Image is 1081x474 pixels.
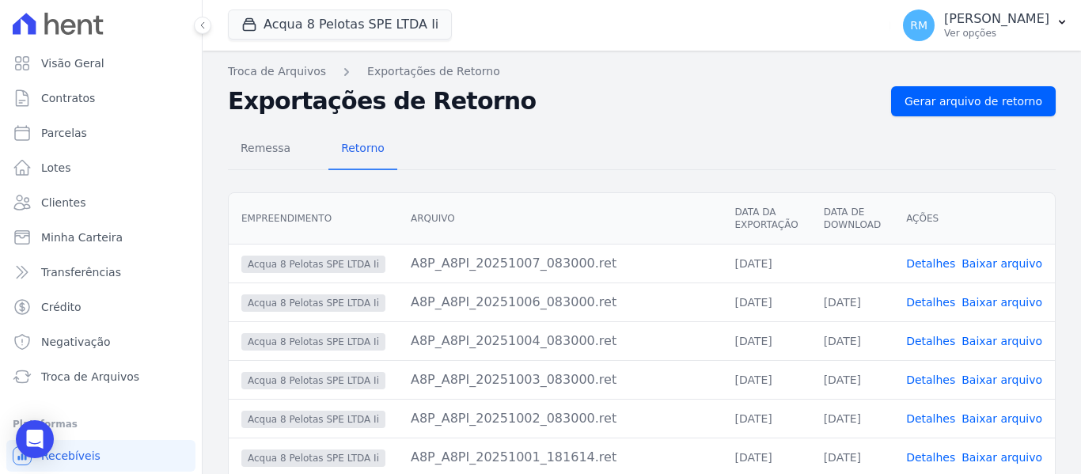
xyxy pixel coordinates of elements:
[228,129,303,170] a: Remessa
[241,333,385,351] span: Acqua 8 Pelotas SPE LTDA Ii
[722,193,810,245] th: Data da Exportação
[6,117,195,149] a: Parcelas
[811,360,893,399] td: [DATE]
[228,129,397,170] nav: Tab selector
[6,187,195,218] a: Clientes
[906,451,955,464] a: Detalhes
[890,3,1081,47] button: RM [PERSON_NAME] Ver opções
[962,335,1042,347] a: Baixar arquivo
[41,334,111,350] span: Negativação
[906,412,955,425] a: Detalhes
[229,193,398,245] th: Empreendimento
[41,264,121,280] span: Transferências
[398,193,723,245] th: Arquivo
[41,195,85,210] span: Clientes
[893,193,1055,245] th: Ações
[6,326,195,358] a: Negativação
[910,20,927,31] span: RM
[722,244,810,283] td: [DATE]
[228,9,452,40] button: Acqua 8 Pelotas SPE LTDA Ii
[962,451,1042,464] a: Baixar arquivo
[811,283,893,321] td: [DATE]
[411,409,710,428] div: A8P_A8PI_20251002_083000.ret
[722,360,810,399] td: [DATE]
[332,132,394,164] span: Retorno
[944,11,1049,27] p: [PERSON_NAME]
[241,294,385,312] span: Acqua 8 Pelotas SPE LTDA Ii
[228,63,326,80] a: Troca de Arquivos
[906,335,955,347] a: Detalhes
[6,440,195,472] a: Recebíveis
[41,299,82,315] span: Crédito
[944,27,1049,40] p: Ver opções
[906,296,955,309] a: Detalhes
[905,93,1042,109] span: Gerar arquivo de retorno
[6,82,195,114] a: Contratos
[411,332,710,351] div: A8P_A8PI_20251004_083000.ret
[6,152,195,184] a: Lotes
[41,369,139,385] span: Troca de Arquivos
[41,55,104,71] span: Visão Geral
[241,372,385,389] span: Acqua 8 Pelotas SPE LTDA Ii
[411,370,710,389] div: A8P_A8PI_20251003_083000.ret
[722,399,810,438] td: [DATE]
[367,63,500,80] a: Exportações de Retorno
[811,399,893,438] td: [DATE]
[241,449,385,467] span: Acqua 8 Pelotas SPE LTDA Ii
[41,125,87,141] span: Parcelas
[228,87,878,116] h2: Exportações de Retorno
[6,222,195,253] a: Minha Carteira
[16,420,54,458] div: Open Intercom Messenger
[722,321,810,360] td: [DATE]
[962,412,1042,425] a: Baixar arquivo
[962,257,1042,270] a: Baixar arquivo
[6,361,195,392] a: Troca de Arquivos
[41,160,71,176] span: Lotes
[811,193,893,245] th: Data de Download
[811,321,893,360] td: [DATE]
[962,374,1042,386] a: Baixar arquivo
[411,254,710,273] div: A8P_A8PI_20251007_083000.ret
[411,293,710,312] div: A8P_A8PI_20251006_083000.ret
[241,411,385,428] span: Acqua 8 Pelotas SPE LTDA Ii
[13,415,189,434] div: Plataformas
[231,132,300,164] span: Remessa
[328,129,397,170] a: Retorno
[722,283,810,321] td: [DATE]
[241,256,385,273] span: Acqua 8 Pelotas SPE LTDA Ii
[41,448,101,464] span: Recebíveis
[906,257,955,270] a: Detalhes
[962,296,1042,309] a: Baixar arquivo
[6,291,195,323] a: Crédito
[6,47,195,79] a: Visão Geral
[891,86,1056,116] a: Gerar arquivo de retorno
[906,374,955,386] a: Detalhes
[411,448,710,467] div: A8P_A8PI_20251001_181614.ret
[41,90,95,106] span: Contratos
[228,63,1056,80] nav: Breadcrumb
[6,256,195,288] a: Transferências
[41,229,123,245] span: Minha Carteira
